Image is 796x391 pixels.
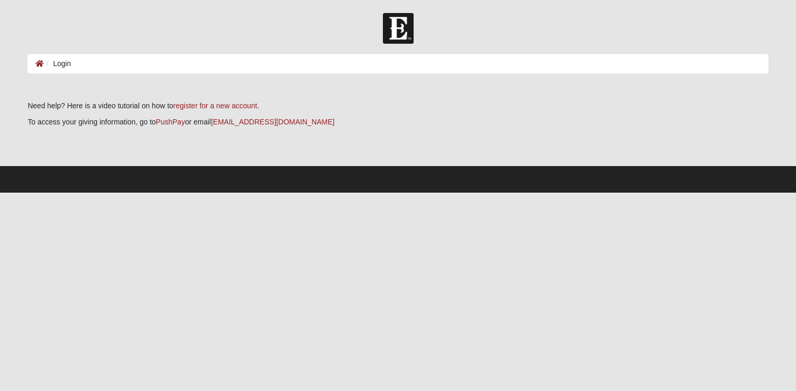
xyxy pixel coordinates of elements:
a: PushPay [156,118,185,126]
p: Need help? Here is a video tutorial on how to . [28,100,768,111]
a: register for a new account [173,102,257,110]
a: [EMAIL_ADDRESS][DOMAIN_NAME] [211,118,334,126]
img: Church of Eleven22 Logo [383,13,414,44]
p: To access your giving information, go to or email [28,117,768,128]
li: Login [44,58,71,69]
